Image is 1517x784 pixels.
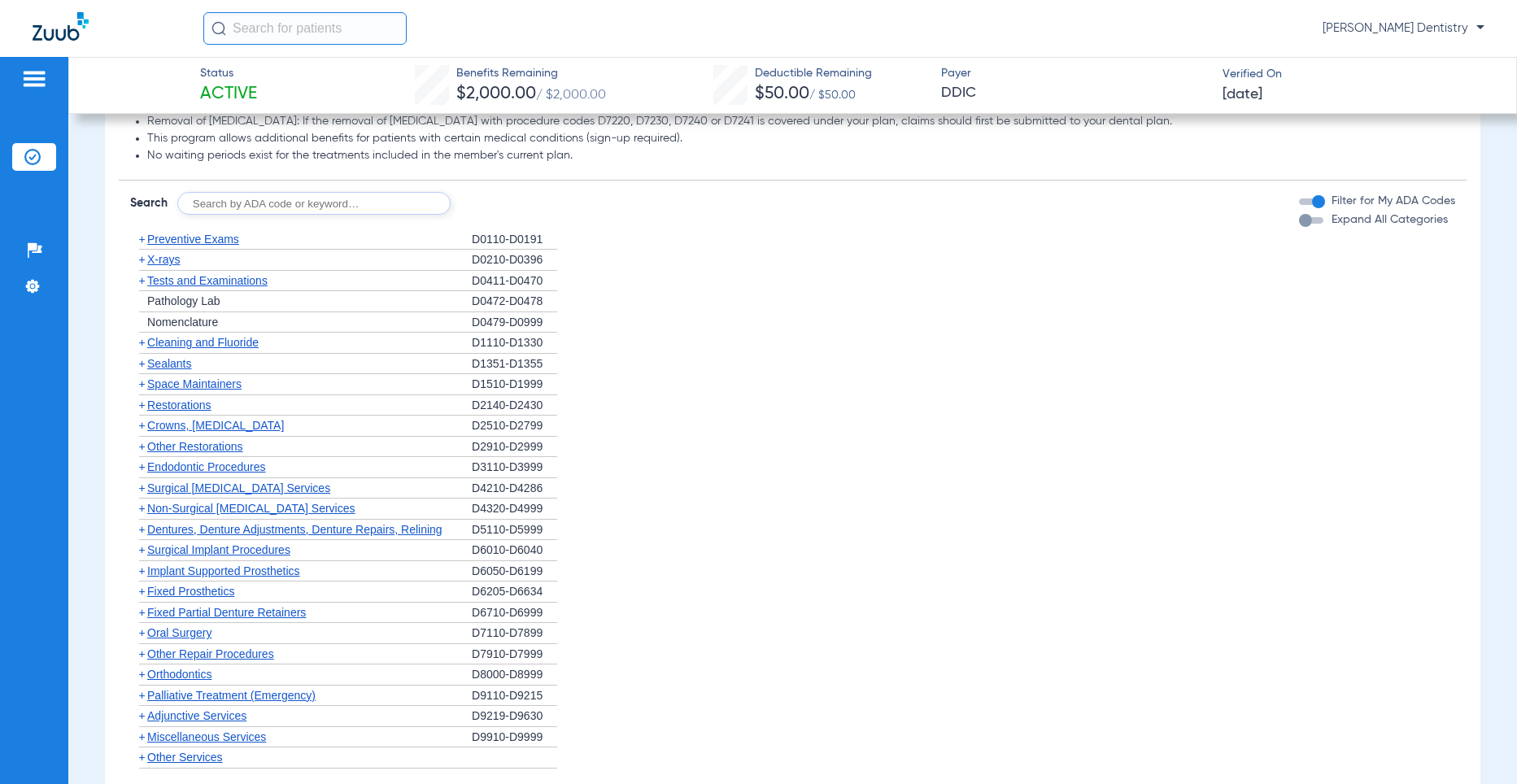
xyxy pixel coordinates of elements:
div: D3110-D3999 [472,457,557,478]
span: Other Services [147,751,223,764]
span: Other Restorations [147,440,243,453]
span: + [139,543,146,556]
div: D2140-D2430 [472,395,557,416]
div: D7910-D7999 [472,644,557,665]
div: D0210-D0396 [472,250,557,271]
span: Nomenclature [147,316,218,329]
span: Tests and Examinations [147,274,268,287]
span: Preventive Exams [147,233,239,246]
span: Fixed Prosthetics [147,585,234,598]
span: + [139,481,146,494]
span: + [139,336,146,349]
span: Crowns, [MEDICAL_DATA] [147,419,284,432]
div: D6050-D6199 [472,561,557,582]
div: D4210-D4286 [472,478,557,499]
div: D6205-D6634 [472,581,557,603]
span: Fixed Partial Denture Retainers [147,606,306,619]
span: Dentures, Denture Adjustments, Denture Repairs, Relining [147,523,442,536]
span: + [139,377,146,390]
span: + [139,460,146,473]
div: D5110-D5999 [472,520,557,541]
img: Search Icon [211,21,226,36]
span: Orthodontics [147,668,211,681]
span: Space Maintainers [147,377,242,390]
span: / $2,000.00 [536,89,606,102]
span: Search [130,195,168,211]
span: Other Repair Procedures [147,647,274,660]
span: Oral Surgery [147,626,211,639]
span: + [139,399,146,412]
span: + [139,523,146,536]
span: DDIC [941,83,1209,103]
div: D7110-D7899 [472,623,557,644]
span: Sealants [147,357,191,370]
div: D0110-D0191 [472,229,557,250]
img: Zuub Logo [33,12,89,41]
li: Removal of [MEDICAL_DATA]: If the removal of [MEDICAL_DATA] with procedure codes D7220, D7230, D7... [147,115,1455,129]
li: This program allows additional benefits for patients with certain medical conditions (sign-up req... [147,132,1455,146]
span: + [139,564,146,577]
div: D0472-D0478 [472,291,557,312]
span: Payer [941,65,1209,82]
span: Active [200,83,257,106]
input: Search for patients [203,12,407,45]
span: Palliative Treatment (Emergency) [147,689,316,702]
div: D8000-D8999 [472,664,557,686]
span: + [139,606,146,619]
li: No waiting periods exist for the treatments included in the member's current plan. [147,149,1455,163]
span: Status [200,65,257,82]
span: $2,000.00 [456,85,536,102]
div: D2510-D2799 [472,416,557,437]
div: D1510-D1999 [472,374,557,395]
span: + [139,689,146,702]
span: Deductible Remaining [755,65,872,82]
span: + [139,647,146,660]
span: + [139,253,146,266]
span: + [139,585,146,598]
span: Miscellaneous Services [147,730,266,743]
span: Expand All Categories [1332,214,1448,225]
span: + [139,751,146,764]
span: Surgical [MEDICAL_DATA] Services [147,481,330,494]
div: D2910-D2999 [472,437,557,458]
span: [DATE] [1223,85,1262,105]
img: hamburger-icon [21,69,47,89]
span: + [139,502,146,515]
span: Endodontic Procedures [147,460,266,473]
div: D1351-D1355 [472,354,557,375]
div: D1110-D1330 [472,333,557,354]
span: Benefits Remaining [456,65,606,82]
span: + [139,357,146,370]
span: + [139,709,146,722]
div: D9219-D9630 [472,706,557,727]
div: D9910-D9999 [472,727,557,748]
span: X-rays [147,253,180,266]
span: / $50.00 [809,89,856,101]
label: Filter for My ADA Codes [1328,193,1455,210]
span: [PERSON_NAME] Dentistry [1323,20,1484,37]
span: + [139,730,146,743]
span: Restorations [147,399,211,412]
span: + [139,419,146,432]
span: Pathology Lab [147,294,220,307]
span: $50.00 [755,85,809,102]
span: + [139,668,146,681]
span: Implant Supported Prosthetics [147,564,300,577]
div: D4320-D4999 [472,499,557,520]
span: + [139,626,146,639]
span: Verified On [1223,66,1490,83]
span: Adjunctive Services [147,709,246,722]
div: D6010-D6040 [472,540,557,561]
span: + [139,233,146,246]
span: + [139,274,146,287]
div: D9110-D9215 [472,686,557,707]
span: Surgical Implant Procedures [147,543,290,556]
span: Cleaning and Fluoride [147,336,259,349]
input: Search by ADA code or keyword… [177,192,451,215]
div: D0411-D0470 [472,271,557,292]
span: Non-Surgical [MEDICAL_DATA] Services [147,502,355,515]
div: D0479-D0999 [472,312,557,333]
div: D6710-D6999 [472,603,557,624]
span: + [139,440,146,453]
